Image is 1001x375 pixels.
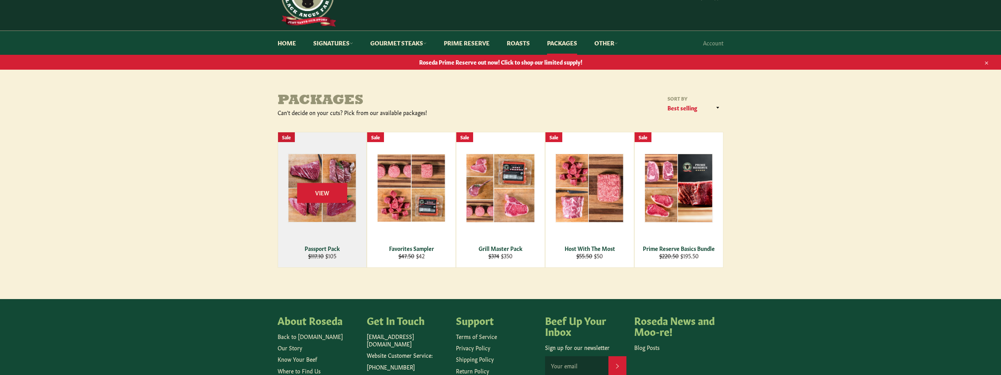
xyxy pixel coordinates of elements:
[398,252,414,260] s: $47.50
[634,132,723,268] a: Prime Reserve Basics Bundle Prime Reserve Basics Bundle $220.50 $195.50
[551,252,629,260] div: $50
[456,315,537,326] h4: Support
[545,356,608,375] input: Your email
[635,132,651,142] div: Sale
[545,132,562,142] div: Sale
[665,95,723,102] label: Sort by
[456,132,545,268] a: Grill Master Pack Grill Master Pack $374 $350
[305,31,361,55] a: Signatures
[278,315,359,326] h4: About Roseda
[278,109,500,116] div: Can't decide on your cuts? Pick from our available packages!
[644,153,713,223] img: Prime Reserve Basics Bundle
[367,333,448,348] p: [EMAIL_ADDRESS][DOMAIN_NAME]
[456,344,490,352] a: Privacy Policy
[278,344,302,352] a: Our Story
[278,355,317,363] a: Know Your Beef
[367,132,384,142] div: Sale
[576,252,592,260] s: $55.50
[640,252,718,260] div: $195.50
[367,352,448,359] p: Website Customer Service:
[466,153,535,223] img: Grill Master Pack
[634,315,716,336] h4: Roseda News and Moo-re!
[377,154,446,222] img: Favorites Sampler
[634,343,660,351] a: Blog Posts
[456,132,473,142] div: Sale
[539,31,585,55] a: Packages
[367,363,448,371] p: [PHONE_NUMBER]
[545,344,626,351] p: Sign up for our newsletter
[456,332,497,340] a: Terms of Service
[488,252,499,260] s: $374
[283,245,362,252] div: Passport Pack
[499,31,538,55] a: Roasts
[278,132,367,268] a: Passport Pack Passport Pack $117.10 $105 View
[362,31,434,55] a: Gourmet Steaks
[436,31,497,55] a: Prime Reserve
[699,31,727,54] a: Account
[297,183,347,203] span: View
[545,315,626,336] h4: Beef Up Your Inbox
[278,367,321,375] a: Where to Find Us
[659,252,679,260] s: $220.50
[456,367,489,375] a: Return Policy
[372,245,451,252] div: Favorites Sampler
[551,245,629,252] div: Host With The Most
[367,132,456,268] a: Favorites Sampler Favorites Sampler $47.50 $42
[456,355,494,363] a: Shipping Policy
[461,252,540,260] div: $350
[461,245,540,252] div: Grill Master Pack
[640,245,718,252] div: Prime Reserve Basics Bundle
[545,132,634,268] a: Host With The Most Host With The Most $55.50 $50
[367,315,448,326] h4: Get In Touch
[278,93,500,109] h1: Packages
[555,153,624,223] img: Host With The Most
[372,252,451,260] div: $42
[587,31,626,55] a: Other
[278,332,343,340] a: Back to [DOMAIN_NAME]
[270,31,304,55] a: Home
